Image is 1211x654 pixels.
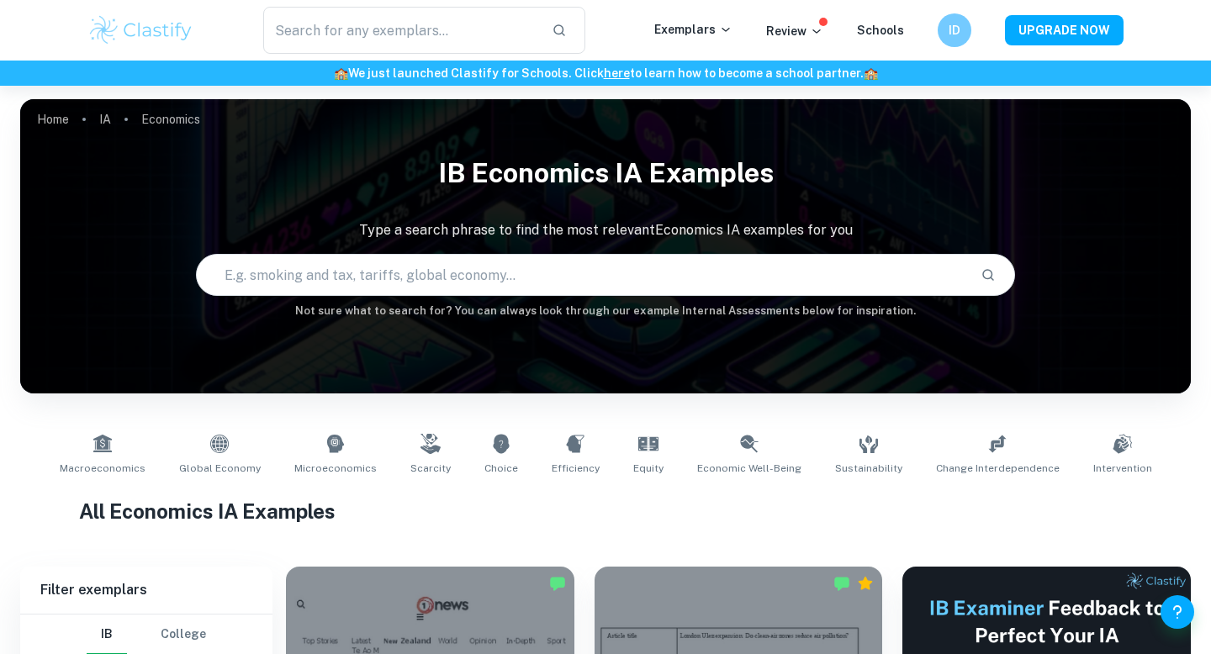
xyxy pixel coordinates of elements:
[20,220,1191,240] p: Type a search phrase to find the most relevant Economics IA examples for you
[549,575,566,592] img: Marked
[864,66,878,80] span: 🏫
[936,461,1060,476] span: Change Interdependence
[79,496,1133,526] h1: All Economics IA Examples
[179,461,261,476] span: Global Economy
[20,567,272,614] h6: Filter exemplars
[1093,461,1152,476] span: Intervention
[484,461,518,476] span: Choice
[974,261,1002,289] button: Search
[60,461,145,476] span: Macroeconomics
[945,21,965,40] h6: ID
[294,461,377,476] span: Microeconomics
[1161,595,1194,629] button: Help and Feedback
[766,22,823,40] p: Review
[197,251,967,298] input: E.g. smoking and tax, tariffs, global economy...
[37,108,69,131] a: Home
[633,461,664,476] span: Equity
[938,13,971,47] button: ID
[654,20,732,39] p: Exemplars
[263,7,538,54] input: Search for any exemplars...
[410,461,451,476] span: Scarcity
[604,66,630,80] a: here
[1005,15,1124,45] button: UPGRADE NOW
[833,575,850,592] img: Marked
[20,146,1191,200] h1: IB Economics IA examples
[3,64,1208,82] h6: We just launched Clastify for Schools. Click to learn how to become a school partner.
[99,108,111,131] a: IA
[87,13,194,47] img: Clastify logo
[857,575,874,592] div: Premium
[20,303,1191,319] h6: Not sure what to search for? You can always look through our example Internal Assessments below f...
[334,66,348,80] span: 🏫
[697,461,801,476] span: Economic Well-Being
[857,24,904,37] a: Schools
[835,461,902,476] span: Sustainability
[141,110,200,129] p: Economics
[552,461,600,476] span: Efficiency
